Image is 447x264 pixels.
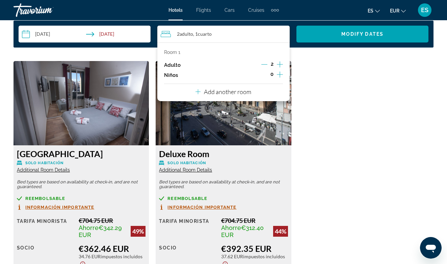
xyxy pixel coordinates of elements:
button: Increment children [277,70,283,80]
div: €392.35 EUR [221,243,288,254]
img: Deluxe Room [156,61,291,145]
button: Información importante [159,204,236,210]
button: User Menu [416,3,433,17]
p: Add another room [204,88,251,95]
span: es [368,8,373,13]
p: Bed types are based on availability at check-in, and are not guaranteed. [159,180,288,189]
div: 44% [273,226,288,237]
span: Ahorre [79,224,99,231]
a: Reembolsable [17,196,146,201]
a: Flights [196,7,211,13]
h3: [GEOGRAPHIC_DATA] [17,149,146,159]
div: Search widget [19,26,428,42]
a: Reembolsable [159,196,288,201]
button: Decrement children [261,71,267,79]
a: Hotels [168,7,183,13]
span: Additional Room Details [17,167,70,173]
span: 0 [270,71,273,77]
span: 2 [177,31,193,37]
span: Solo habitación [167,161,206,165]
span: 37.62 EUR [221,254,243,259]
img: City View Room [14,61,149,145]
button: Change language [368,6,380,16]
span: Modify Dates [341,31,384,37]
div: €704.75 EUR [221,217,288,224]
span: Impuestos incluidos [101,254,142,259]
button: Modify Dates [296,26,428,42]
span: Reembolsable [25,196,65,201]
span: €342.29 EUR [79,224,122,238]
span: Información importante [167,205,236,209]
button: Extra navigation items [271,5,279,16]
button: Información importante [17,204,94,210]
iframe: Botón para iniciar la ventana de mensajería [420,237,442,259]
div: €704.75 EUR [79,217,146,224]
span: Cuarto [198,31,212,37]
button: Change currency [390,6,406,16]
button: Increment adults [277,60,283,70]
span: EUR [390,8,399,13]
div: Tarifa Minorista [159,217,216,238]
span: Reembolsable [167,196,207,201]
div: Tarifa Minorista [17,217,74,238]
p: Niños [164,72,178,78]
span: 34.76 EUR [79,254,101,259]
div: 49% [131,226,146,237]
span: , 1 [193,31,212,37]
span: ES [421,7,428,13]
button: Travelers: 2 adults, 0 children [157,26,289,42]
span: Impuestos incluidos [243,254,285,259]
p: Adulto [164,62,181,68]
p: Bed types are based on availability at check-in, and are not guaranteed. [17,180,146,189]
div: €362.46 EUR [79,243,146,254]
a: Travorium [14,1,81,19]
p: Room 1 [164,50,180,55]
a: Cars [225,7,235,13]
span: Adulto [180,31,193,37]
a: Cruises [248,7,264,13]
span: Solo habitación [25,161,64,165]
span: Ahorre [221,224,241,231]
button: Add another room [195,84,251,98]
span: Información importante [25,205,94,209]
button: Select check in and out date [19,26,151,42]
button: Decrement adults [261,61,267,69]
span: €312.40 EUR [221,224,264,238]
span: 2 [271,61,273,67]
h3: Deluxe Room [159,149,288,159]
span: Additional Room Details [159,167,212,173]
